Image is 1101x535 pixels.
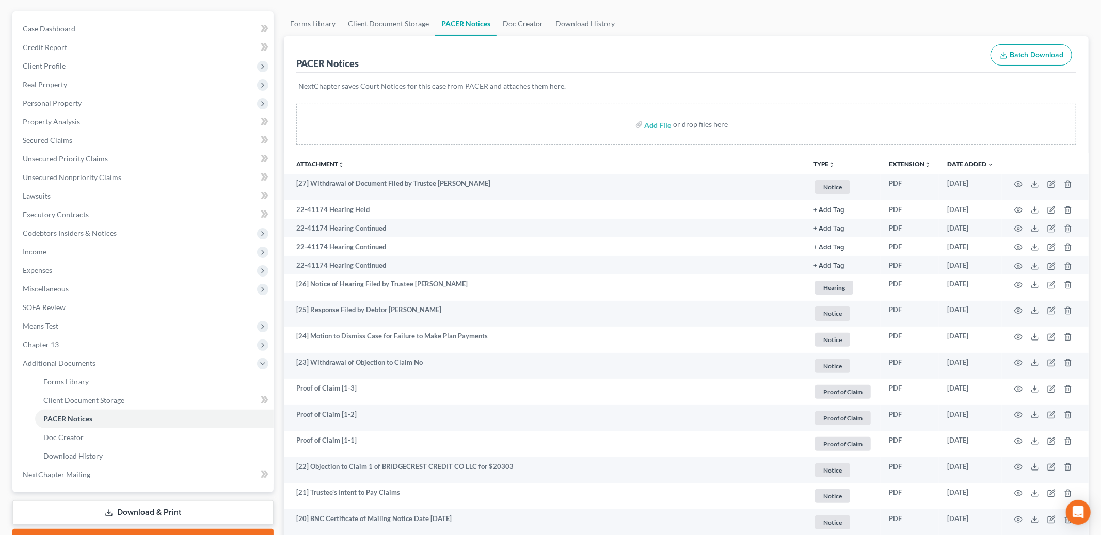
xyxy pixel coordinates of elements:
span: Notice [815,515,850,529]
a: Date Added expand_more [947,160,994,168]
i: unfold_more [828,161,835,168]
td: PDF [881,431,939,458]
td: [27] Withdrawal of Document Filed by Trustee [PERSON_NAME] [284,174,805,200]
td: Proof of Claim [1-3] [284,379,805,405]
a: NextChapter Mailing [14,465,274,484]
span: Codebtors Insiders & Notices [23,229,117,237]
td: PDF [881,200,939,219]
a: Case Dashboard [14,20,274,38]
span: Means Test [23,321,58,330]
td: [24] Motion to Dismiss Case for Failure to Make Plan Payments [284,327,805,353]
a: Download & Print [12,500,274,525]
td: [DATE] [939,379,1002,405]
td: 22-41174 Hearing Continued [284,237,805,256]
td: [DATE] [939,256,1002,274]
span: Property Analysis [23,117,80,126]
a: Doc Creator [497,11,549,36]
td: [23] Withdrawal of Objection to Claim No [284,353,805,379]
td: [26] Notice of Hearing Filed by Trustee [PERSON_NAME] [284,274,805,301]
i: unfold_more [924,161,931,168]
button: + Add Tag [813,263,844,269]
td: Proof of Claim [1-1] [284,431,805,458]
td: [DATE] [939,353,1002,379]
td: [DATE] [939,274,1002,301]
td: 22-41174 Hearing Held [284,200,805,219]
a: Notice [813,462,872,479]
a: Notice [813,179,872,196]
i: expand_more [987,161,994,168]
a: Hearing [813,279,872,296]
a: Client Document Storage [342,11,435,36]
span: Executory Contracts [23,210,89,219]
span: Expenses [23,266,52,274]
a: Unsecured Priority Claims [14,150,274,168]
td: PDF [881,483,939,510]
a: Notice [813,358,872,375]
span: Proof of Claim [815,385,871,399]
a: Download History [35,447,274,465]
a: Proof of Claim [813,435,872,452]
td: [DATE] [939,174,1002,200]
span: Notice [815,489,850,503]
td: [DATE] [939,237,1002,256]
a: Proof of Claim [813,383,872,400]
span: Proof of Claim [815,437,871,451]
td: [DATE] [939,431,1002,458]
td: PDF [881,237,939,256]
div: or drop files here [674,119,728,129]
td: PDF [881,405,939,431]
a: Notice [813,514,872,531]
td: [DATE] [939,200,1002,219]
span: Forms Library [43,377,89,386]
div: Open Intercom Messenger [1066,500,1091,525]
td: PDF [881,174,939,200]
a: Lawsuits [14,187,274,205]
a: PACER Notices [435,11,497,36]
span: Case Dashboard [23,24,75,33]
a: Executory Contracts [14,205,274,224]
td: PDF [881,457,939,483]
span: Credit Report [23,43,67,52]
td: [DATE] [939,457,1002,483]
a: Unsecured Nonpriority Claims [14,168,274,187]
a: + Add Tag [813,242,872,252]
span: Client Profile [23,61,66,70]
span: Notice [815,463,850,477]
a: Secured Claims [14,131,274,150]
td: [22] Objection to Claim 1 of BRIDGECREST CREDIT CO LLC for $20303 [284,457,805,483]
span: NextChapter Mailing [23,470,90,479]
td: PDF [881,353,939,379]
span: Batch Download [1010,51,1063,59]
td: 22-41174 Hearing Continued [284,219,805,237]
td: PDF [881,379,939,405]
td: [DATE] [939,327,1002,353]
td: PDF [881,219,939,237]
button: + Add Tag [813,207,844,214]
td: PDF [881,327,939,353]
a: Client Document Storage [35,391,274,410]
td: [DATE] [939,219,1002,237]
span: Additional Documents [23,359,95,367]
span: Notice [815,306,850,320]
span: Notice [815,180,850,194]
td: PDF [881,274,939,301]
span: Lawsuits [23,191,51,200]
span: Chapter 13 [23,340,59,349]
span: Client Document Storage [43,396,124,404]
span: PACER Notices [43,414,92,423]
span: SOFA Review [23,303,66,312]
a: Forms Library [284,11,342,36]
a: Download History [549,11,621,36]
span: Hearing [815,281,853,295]
a: Forms Library [35,372,274,391]
a: Proof of Claim [813,410,872,427]
td: [DATE] [939,301,1002,327]
span: Doc Creator [43,433,84,442]
td: [DATE] [939,483,1002,510]
button: Batch Download [991,44,1072,66]
span: Secured Claims [23,136,72,144]
span: Real Property [23,80,67,89]
td: PDF [881,301,939,327]
a: Notice [813,488,872,505]
a: Credit Report [14,38,274,57]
